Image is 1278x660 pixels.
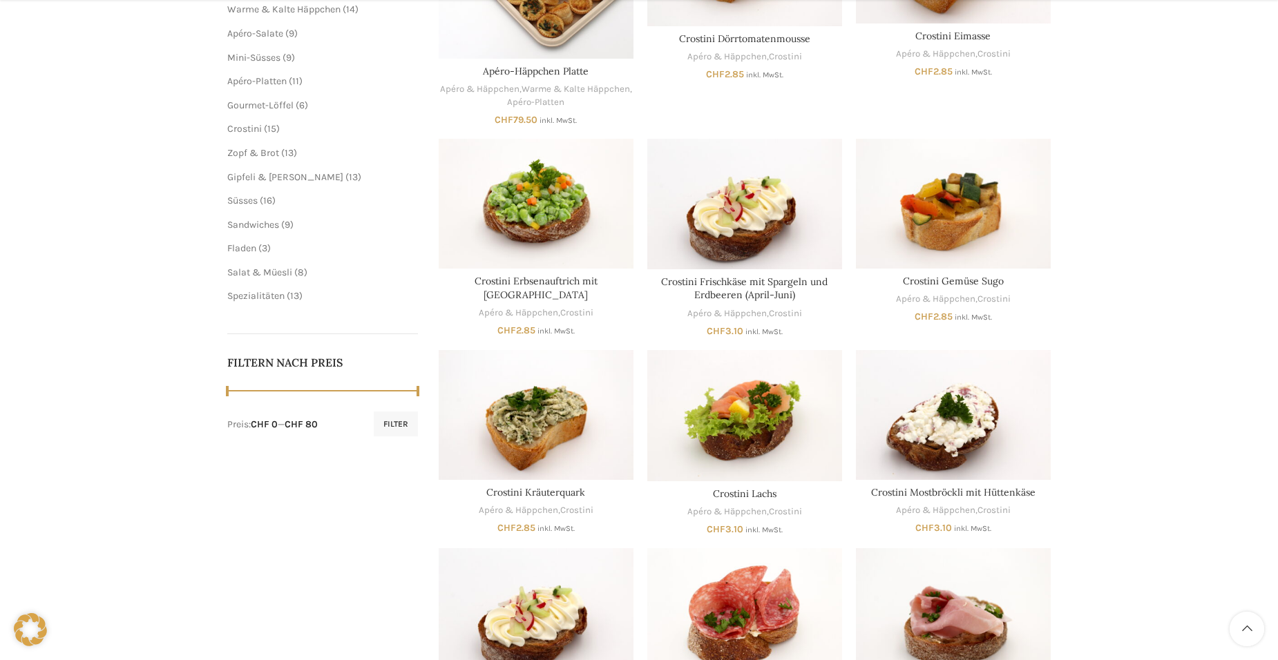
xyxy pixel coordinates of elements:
a: Warme & Kalte Häppchen [227,3,341,15]
span: 8 [298,266,304,278]
a: Zopf & Brot [227,147,279,159]
bdi: 2.85 [706,68,744,80]
a: Crostini [977,293,1011,306]
a: Crostini [560,307,593,320]
a: Spezialitäten [227,290,285,302]
a: Sandwiches [227,219,279,231]
a: Crostini Gemüse Sugo [856,139,1051,269]
span: CHF 80 [285,418,318,430]
a: Fladen [227,242,256,254]
a: Crostini Mostbröckli mit Hüttenkäse [856,350,1051,480]
bdi: 2.85 [497,324,535,336]
a: Apéro-Häppchen Platte [483,65,589,77]
a: Crostini Dörrtomatenmousse [679,32,810,45]
a: Crostini Eimasse [915,30,991,42]
a: Gipfeli & [PERSON_NAME] [227,171,343,183]
button: Filter [374,411,418,436]
div: , [647,50,842,64]
span: CHF [915,66,933,77]
a: Scroll to top button [1230,612,1264,646]
a: Crostini Erbsenauftrich mit [GEOGRAPHIC_DATA] [475,275,598,301]
span: CHF [707,523,725,535]
span: 9 [285,219,290,231]
a: Crostini [227,123,262,135]
span: CHF [706,68,725,80]
span: Gourmet-Löffel [227,99,294,111]
span: CHF 0 [251,418,278,430]
a: Crostini Erbsenauftrich mit Philadelphia [439,139,633,269]
a: Apéro & Häppchen [896,504,975,517]
div: , [439,504,633,517]
a: Apéro & Häppchen [687,307,767,320]
a: Crostini [769,307,802,320]
span: CHF [707,325,725,337]
a: Apéro & Häppchen [687,505,767,518]
bdi: 3.10 [707,523,743,535]
a: Apéro & Häppchen [896,48,975,61]
span: 9 [289,28,294,39]
a: Apéro & Häppchen [687,50,767,64]
a: Crostini [977,48,1011,61]
a: Crostini [977,504,1011,517]
span: 15 [267,123,276,135]
h5: Filtern nach Preis [227,355,418,370]
a: Crostini Lachs [647,350,842,481]
div: , , [439,83,633,108]
div: Preis: — [227,418,318,431]
small: inkl. MwSt. [954,524,991,533]
bdi: 2.85 [497,522,535,534]
a: Crostini Kräuterquark [486,486,585,498]
span: CHF [915,522,934,534]
a: Crostini Kräuterquark [439,350,633,480]
small: inkl. MwSt. [745,327,783,336]
a: Crostini Frischkäse mit Spargeln und Erdbeeren (April-Juni) [661,275,828,302]
bdi: 3.10 [915,522,952,534]
bdi: 3.10 [707,325,743,337]
span: 6 [299,99,305,111]
div: , [439,307,633,320]
a: Apéro-Platten [507,96,564,109]
span: 13 [285,147,294,159]
a: Crostini Lachs [713,487,776,500]
small: inkl. MwSt. [537,524,575,533]
span: 13 [290,290,299,302]
small: inkl. MwSt. [955,313,992,322]
span: Mini-Süsses [227,52,280,64]
small: inkl. MwSt. [537,327,575,336]
a: Apéro-Platten [227,75,287,87]
a: Crostini [769,50,802,64]
a: Salat & Müesli [227,266,292,278]
div: , [647,307,842,320]
bdi: 2.85 [915,66,953,77]
span: 9 [286,52,292,64]
span: CHF [497,522,516,534]
div: , [856,293,1051,306]
a: Warme & Kalte Häppchen [522,83,630,96]
a: Apéro & Häppchen [440,83,519,96]
span: CHF [915,311,933,322]
span: 3 [262,242,267,254]
span: Süsses [227,195,258,206]
a: Apéro & Häppchen [479,504,558,517]
a: Crostini Mostbröckli mit Hüttenkäse [871,486,1036,498]
small: inkl. MwSt. [745,525,783,534]
small: inkl. MwSt. [540,116,577,125]
div: , [856,48,1051,61]
span: CHF [495,114,513,126]
span: CHF [497,324,516,336]
a: Crostini Gemüse Sugo [903,275,1004,287]
a: Apéro-Salate [227,28,283,39]
a: Crostini Frischkäse mit Spargeln und Erdbeeren (April-Juni) [647,139,842,269]
small: inkl. MwSt. [955,68,992,77]
span: 13 [349,171,358,183]
div: , [856,504,1051,517]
